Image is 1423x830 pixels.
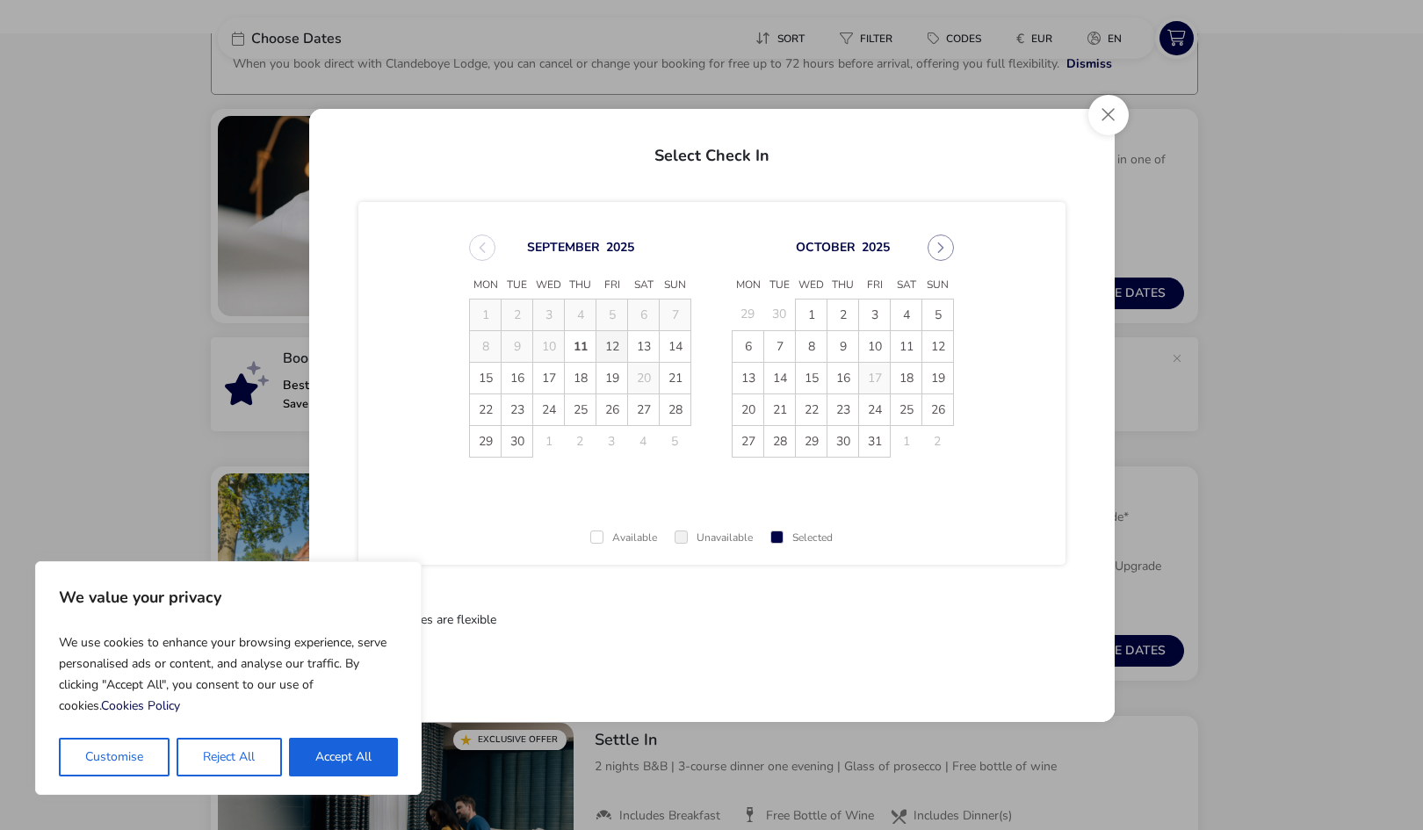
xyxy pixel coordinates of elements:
span: 21 [764,394,795,425]
td: 26 [596,393,628,425]
div: Selected [770,532,833,544]
span: 31 [859,426,890,457]
td: 9 [502,330,533,362]
span: 2 [827,300,858,330]
button: Accept All [289,738,398,776]
td: 30 [827,425,859,457]
span: Fri [859,272,891,299]
span: 15 [470,363,501,393]
td: 13 [733,362,764,393]
span: 20 [733,394,763,425]
td: 1 [891,425,922,457]
td: 20 [628,362,660,393]
span: 11 [565,331,596,362]
span: Tue [764,272,796,299]
span: 28 [764,426,795,457]
td: 4 [628,425,660,457]
div: Available [590,532,657,544]
button: Reject All [177,738,281,776]
td: 26 [922,393,954,425]
td: 17 [533,362,565,393]
td: 15 [470,362,502,393]
span: Mon [733,272,764,299]
td: 21 [764,393,796,425]
span: 4 [891,300,921,330]
span: 16 [502,363,532,393]
span: 1 [796,300,827,330]
td: 7 [764,330,796,362]
td: 5 [660,425,691,457]
span: Mon [470,272,502,299]
span: 18 [565,363,596,393]
td: 20 [733,393,764,425]
span: 16 [827,363,858,393]
span: 11 [891,331,921,362]
span: 18 [891,363,921,393]
span: 23 [502,394,532,425]
span: 8 [796,331,827,362]
td: 2 [565,425,596,457]
span: 13 [628,331,659,362]
td: 4 [891,299,922,330]
span: 5 [922,300,953,330]
span: Fri [596,272,628,299]
span: 22 [470,394,501,425]
span: 14 [660,331,690,362]
td: 10 [533,330,565,362]
td: 22 [796,393,827,425]
span: 24 [533,394,564,425]
span: Wed [796,272,827,299]
h2: Select Check In [323,126,1101,177]
td: 6 [628,299,660,330]
td: 14 [660,330,691,362]
a: Cookies Policy [101,697,180,714]
td: 3 [533,299,565,330]
td: 29 [733,299,764,330]
button: Close [1088,95,1129,135]
span: 12 [596,331,627,362]
td: 14 [764,362,796,393]
span: 19 [922,363,953,393]
div: We value your privacy [35,561,422,795]
td: 5 [922,299,954,330]
span: 14 [764,363,795,393]
span: 9 [827,331,858,362]
span: Thu [565,272,596,299]
button: Choose Month [796,238,856,255]
span: 29 [470,426,501,457]
td: 27 [733,425,764,457]
td: 12 [596,330,628,362]
td: 4 [565,299,596,330]
span: 23 [827,394,858,425]
span: 27 [628,394,659,425]
span: 6 [733,331,763,362]
span: Sat [891,272,922,299]
span: Sun [660,272,691,299]
td: 15 [796,362,827,393]
td: 27 [628,393,660,425]
span: 30 [827,426,858,457]
td: 25 [891,393,922,425]
span: 21 [660,363,690,393]
span: 22 [796,394,827,425]
td: 11 [891,330,922,362]
td: 19 [922,362,954,393]
td: 2 [827,299,859,330]
td: 23 [827,393,859,425]
td: 28 [660,393,691,425]
span: Tue [502,272,533,299]
td: 10 [859,330,891,362]
label: My dates are flexible [383,614,496,626]
p: We use cookies to enhance your browsing experience, serve personalised ads or content, and analys... [59,625,398,724]
td: 8 [470,330,502,362]
span: 19 [596,363,627,393]
td: 18 [565,362,596,393]
td: 21 [660,362,691,393]
span: 25 [891,394,921,425]
span: 29 [796,426,827,457]
span: Sun [922,272,954,299]
span: 27 [733,426,763,457]
td: 3 [859,299,891,330]
span: 24 [859,394,890,425]
p: We value your privacy [59,580,398,615]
